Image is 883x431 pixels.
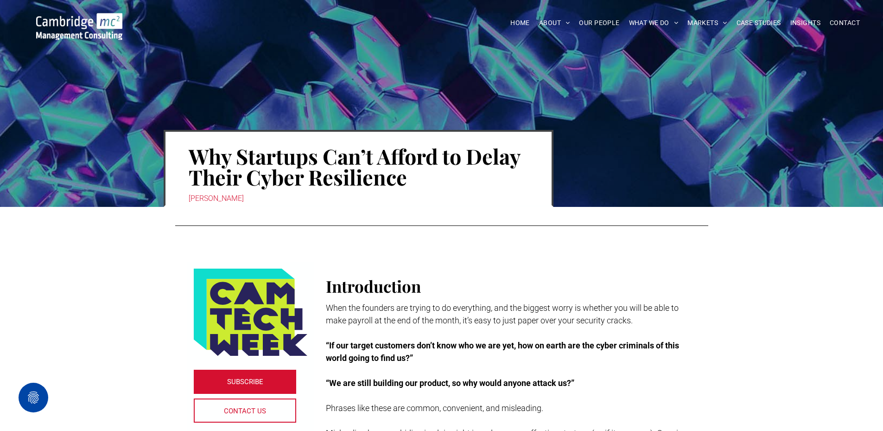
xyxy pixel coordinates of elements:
[194,399,297,423] a: CONTACT US
[189,145,528,188] h1: Why Startups Can’t Afford to Delay Their Cyber Resilience
[326,378,574,388] strong: “We are still building our product, so why would anyone attack us?”
[194,370,297,394] a: SUBSCRIBE
[224,399,266,423] span: CONTACT US
[506,16,534,30] a: HOME
[786,16,825,30] a: INSIGHTS
[227,370,263,393] span: SUBSCRIBE
[825,16,864,30] a: CONTACT
[624,16,683,30] a: WHAT WE DO
[326,341,679,363] strong: “If our target customers don’t know who we are yet, how on earth are the cyber criminals of this ...
[732,16,786,30] a: CASE STUDIES
[534,16,575,30] a: ABOUT
[189,192,528,205] div: [PERSON_NAME]
[326,303,679,325] span: When the founders are trying to do everything, and the biggest worry is whether you will be able ...
[36,14,122,24] a: Your Business Transformed | Cambridge Management Consulting
[36,13,122,40] img: Go to Homepage
[326,275,421,297] span: Introduction
[574,16,624,30] a: OUR PEOPLE
[683,16,731,30] a: MARKETS
[194,269,307,356] img: Logo featuring the words CAM TECH WEEK in bold, dark blue letters on a yellow-green background, w...
[326,403,543,413] span: Phrases like these are common, convenient, and misleading.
